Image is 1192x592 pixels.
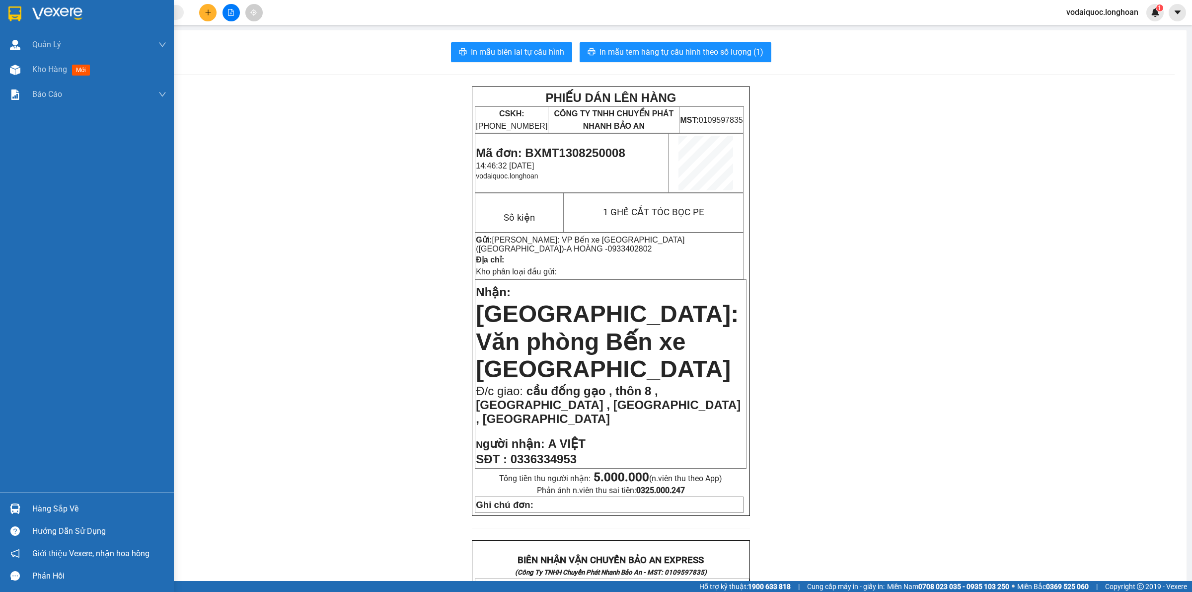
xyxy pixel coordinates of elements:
[499,109,524,118] strong: CSKH:
[807,581,885,592] span: Cung cấp máy in - giấy in:
[1046,583,1089,591] strong: 0369 525 060
[158,90,166,98] span: down
[499,474,722,483] span: Tổng tiền thu người nhận:
[70,4,201,18] strong: PHIẾU DÁN LÊN HÀNG
[564,245,652,253] span: -
[636,486,685,495] strong: 0325.000.247
[918,583,1009,591] strong: 0708 023 035 - 0935 103 250
[32,38,61,51] span: Quản Lý
[250,9,257,16] span: aim
[699,581,791,592] span: Hỗ trợ kỹ thuật:
[227,9,234,16] span: file-add
[72,65,90,76] span: mới
[205,9,212,16] span: plus
[1151,8,1160,17] img: icon-new-feature
[476,172,538,180] span: vodaiquoc.longhoan
[599,46,763,58] span: In mẫu tem hàng tự cấu hình theo số lượng (1)
[10,571,20,581] span: message
[476,384,741,425] span: cầu đống gạo , thôn 8 , [GEOGRAPHIC_DATA] , [GEOGRAPHIC_DATA] , [GEOGRAPHIC_DATA]
[27,21,53,30] strong: CSKH:
[1096,581,1098,592] span: |
[887,581,1009,592] span: Miền Nam
[483,437,545,450] span: gười nhận:
[1137,583,1144,590] span: copyright
[580,42,771,62] button: printerIn mẫu tem hàng tự cấu hình theo số lượng (1)
[32,547,149,560] span: Giới thiệu Vexere, nhận hoa hồng
[476,384,526,398] span: Đ/c giao:
[32,524,166,539] div: Hướng dẫn sử dụng
[245,4,263,21] button: aim
[1158,4,1161,11] span: 1
[567,245,652,253] span: A HOÀNG -
[537,486,685,495] span: Phản ánh n.viên thu sai tiền:
[8,6,21,21] img: logo-vxr
[798,581,800,592] span: |
[608,245,652,253] span: 0933402802
[515,569,707,576] strong: (Công Ty TNHH Chuyển Phát Nhanh Bảo An - MST: 0109597835)
[1058,6,1146,18] span: vodaiquoc.longhoan
[518,555,704,566] strong: BIÊN NHẬN VẬN CHUYỂN BẢO AN EXPRESS
[476,452,507,466] strong: SĐT :
[548,437,585,450] span: A VIỆT
[158,41,166,49] span: down
[10,40,20,50] img: warehouse-icon
[504,212,535,223] span: Số kiện
[471,46,564,58] span: In mẫu biên lai tự cấu hình
[476,236,492,244] strong: Gửi:
[680,116,698,124] strong: MST:
[10,549,20,558] span: notification
[10,526,20,536] span: question-circle
[78,21,198,39] span: CÔNG TY TNHH CHUYỂN PHÁT NHANH BẢO AN
[10,89,20,100] img: solution-icon
[4,53,153,67] span: Mã đơn: BXMT1308250008
[476,109,547,130] span: [PHONE_NUMBER]
[459,48,467,57] span: printer
[32,65,67,74] span: Kho hàng
[476,162,534,170] span: 14:46:32 [DATE]
[476,236,684,253] span: [PERSON_NAME]: VP Bến xe [GEOGRAPHIC_DATA] ([GEOGRAPHIC_DATA])
[680,116,743,124] span: 0109597835
[451,42,572,62] button: printerIn mẫu biên lai tự cấu hình
[4,69,62,77] span: 14:46:32 [DATE]
[10,504,20,514] img: warehouse-icon
[32,569,166,584] div: Phản hồi
[748,583,791,591] strong: 1900 633 818
[4,21,75,39] span: [PHONE_NUMBER]
[476,439,544,450] strong: N
[476,255,504,264] strong: Địa chỉ:
[545,91,676,104] strong: PHIẾU DÁN LÊN HÀNG
[1169,4,1186,21] button: caret-down
[1156,4,1163,11] sup: 1
[10,65,20,75] img: warehouse-icon
[1173,8,1182,17] span: caret-down
[476,500,533,510] strong: Ghi chú đơn:
[223,4,240,21] button: file-add
[476,146,625,160] span: Mã đơn: BXMT1308250008
[594,470,649,484] strong: 5.000.000
[554,109,673,130] span: CÔNG TY TNHH CHUYỂN PHÁT NHANH BẢO AN
[476,301,739,382] span: [GEOGRAPHIC_DATA]: Văn phòng Bến xe [GEOGRAPHIC_DATA]
[603,207,704,218] span: 1 GHẾ CẮT TÓC BỌC PE
[32,88,62,100] span: Báo cáo
[476,267,557,276] span: Kho phân loại đầu gửi:
[1017,581,1089,592] span: Miền Bắc
[199,4,217,21] button: plus
[594,474,722,483] span: (n.viên thu theo App)
[588,48,596,57] span: printer
[32,502,166,516] div: Hàng sắp về
[476,285,511,299] span: Nhận:
[511,452,577,466] span: 0336334953
[1012,585,1015,589] span: ⚪️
